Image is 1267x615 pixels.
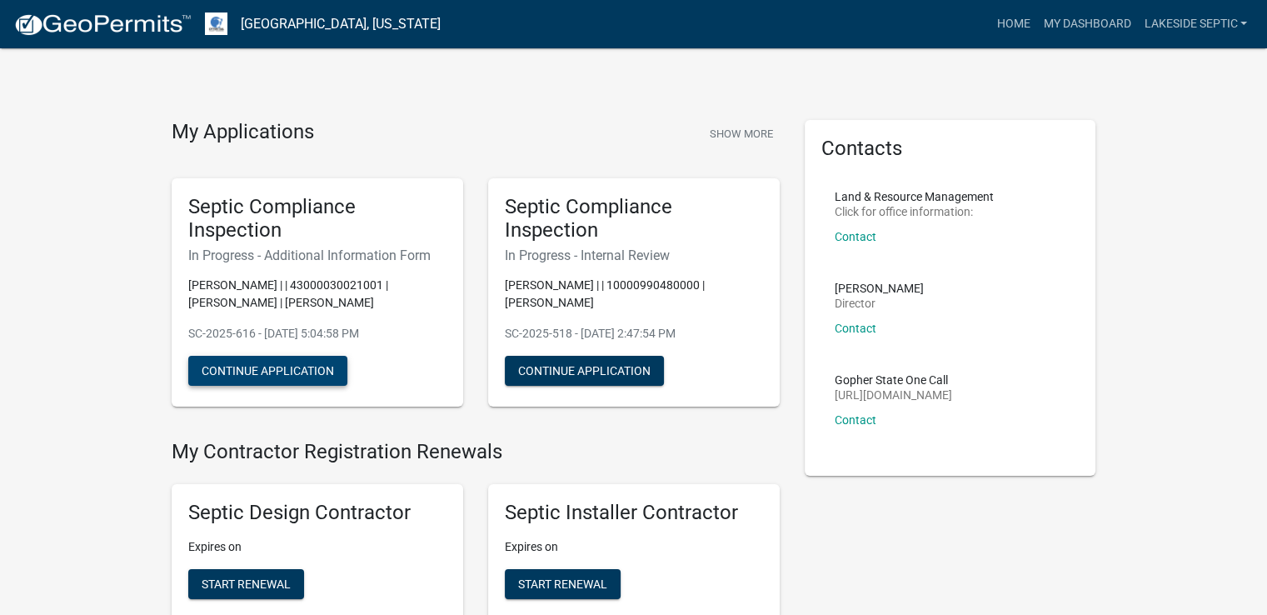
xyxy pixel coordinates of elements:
[821,137,1080,161] h5: Contacts
[835,297,924,309] p: Director
[835,282,924,294] p: [PERSON_NAME]
[505,501,763,525] h5: Septic Installer Contractor
[505,538,763,556] p: Expires on
[505,569,621,599] button: Start Renewal
[202,577,291,590] span: Start Renewal
[703,120,780,147] button: Show More
[188,325,446,342] p: SC-2025-616 - [DATE] 5:04:58 PM
[835,191,994,202] p: Land & Resource Management
[505,325,763,342] p: SC-2025-518 - [DATE] 2:47:54 PM
[835,389,952,401] p: [URL][DOMAIN_NAME]
[1137,8,1254,40] a: Lakeside Septic
[188,247,446,263] h6: In Progress - Additional Information Form
[835,230,876,243] a: Contact
[505,356,664,386] button: Continue Application
[835,374,952,386] p: Gopher State One Call
[188,277,446,312] p: [PERSON_NAME] | | 43000030021001 | [PERSON_NAME] | [PERSON_NAME]
[990,8,1036,40] a: Home
[188,538,446,556] p: Expires on
[505,247,763,263] h6: In Progress - Internal Review
[172,440,780,464] h4: My Contractor Registration Renewals
[518,577,607,590] span: Start Renewal
[835,206,994,217] p: Click for office information:
[835,322,876,335] a: Contact
[205,12,227,35] img: Otter Tail County, Minnesota
[188,195,446,243] h5: Septic Compliance Inspection
[241,10,441,38] a: [GEOGRAPHIC_DATA], [US_STATE]
[172,120,314,145] h4: My Applications
[188,501,446,525] h5: Septic Design Contractor
[1036,8,1137,40] a: My Dashboard
[835,413,876,427] a: Contact
[505,277,763,312] p: [PERSON_NAME] | | 10000990480000 | [PERSON_NAME]
[188,569,304,599] button: Start Renewal
[505,195,763,243] h5: Septic Compliance Inspection
[188,356,347,386] button: Continue Application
